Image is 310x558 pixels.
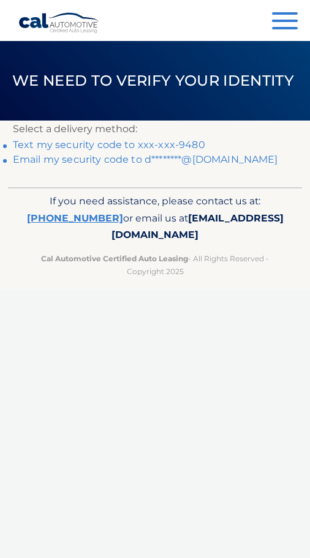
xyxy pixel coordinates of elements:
a: [PHONE_NUMBER] [27,212,123,224]
a: Text my security code to xxx-xxx-9480 [13,139,205,151]
span: [EMAIL_ADDRESS][DOMAIN_NAME] [112,212,284,241]
p: - All Rights Reserved - Copyright 2025 [26,252,284,278]
button: Menu [272,12,298,32]
a: Email my security code to d********@[DOMAIN_NAME] [13,154,278,165]
span: We need to verify your identity [12,72,294,89]
p: Select a delivery method: [13,121,297,138]
strong: Cal Automotive Certified Auto Leasing [41,254,188,263]
p: If you need assistance, please contact us at: or email us at [26,193,284,245]
a: Cal Automotive [18,12,100,34]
